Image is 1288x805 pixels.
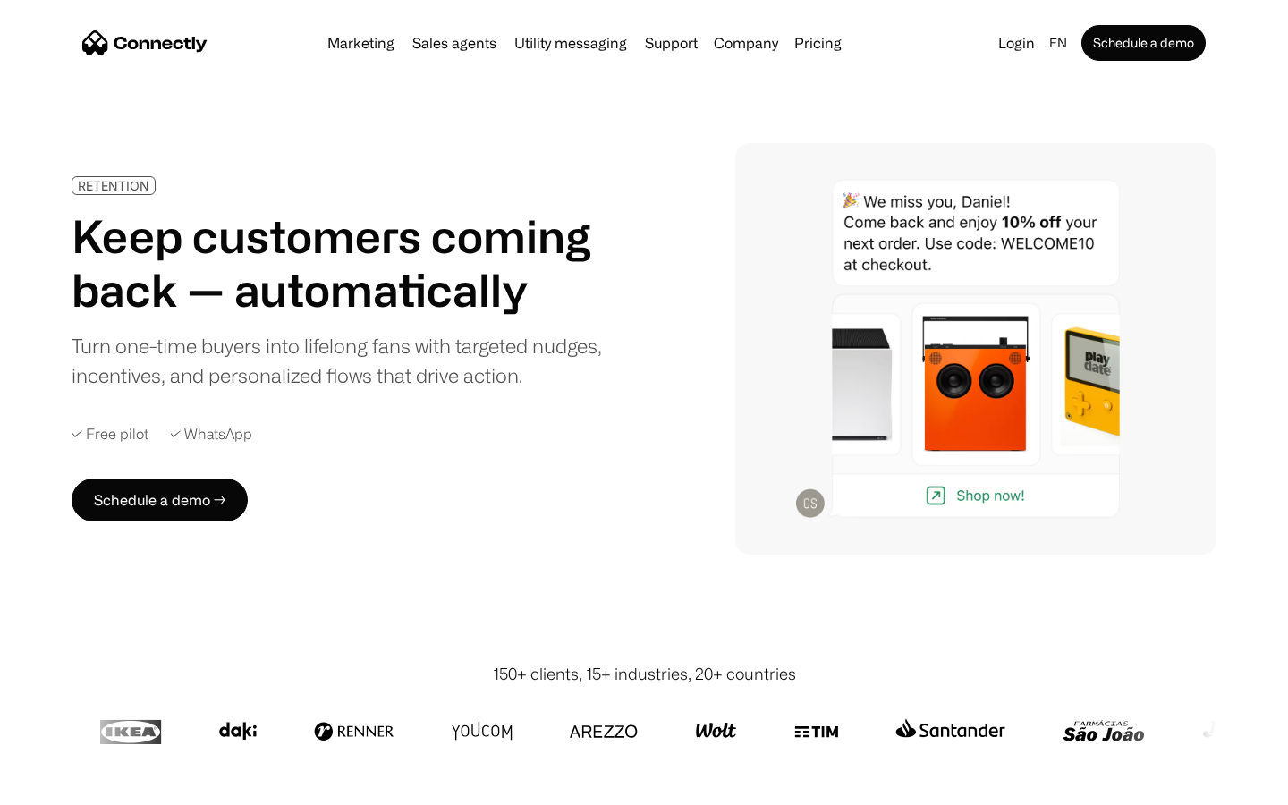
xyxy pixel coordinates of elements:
[36,774,107,799] ul: Language list
[320,36,402,50] a: Marketing
[72,209,615,317] h1: Keep customers coming back — automatically
[714,30,778,55] div: Company
[72,331,615,390] div: Turn one-time buyers into lifelong fans with targeted nudges, incentives, and personalized flows ...
[405,36,504,50] a: Sales agents
[638,36,705,50] a: Support
[72,426,148,443] div: ✓ Free pilot
[493,662,796,686] div: 150+ clients, 15+ industries, 20+ countries
[991,30,1042,55] a: Login
[1049,30,1067,55] div: en
[507,36,634,50] a: Utility messaging
[170,426,252,443] div: ✓ WhatsApp
[18,772,107,799] aside: Language selected: English
[72,479,248,521] a: Schedule a demo →
[787,36,849,50] a: Pricing
[78,179,149,192] div: RETENTION
[1081,25,1206,61] a: Schedule a demo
